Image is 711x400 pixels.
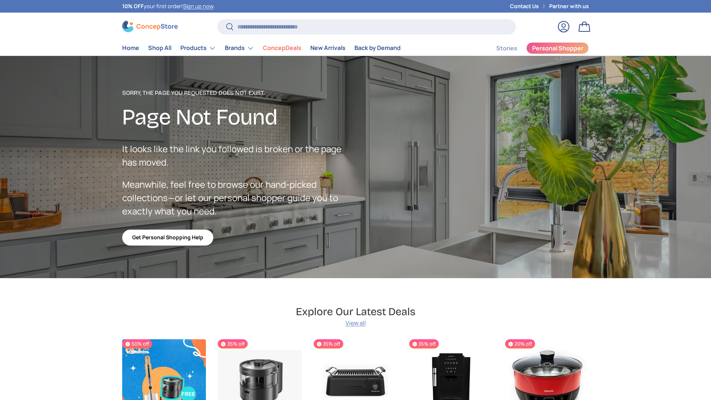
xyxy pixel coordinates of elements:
nav: Primary [122,41,401,56]
span: 20% off [505,339,535,349]
a: Brands [225,41,254,56]
h2: Explore Our Latest Deals [296,305,415,319]
a: Shop All [148,41,171,55]
span: 35% off [314,339,343,349]
a: New Arrivals [310,41,346,55]
a: Partner with us [549,2,589,10]
p: your first order! . [122,2,215,10]
a: Back by Demand [354,41,401,55]
img: ConcepStore [122,21,178,32]
span: Personal Shopper [532,45,583,51]
nav: Secondary [478,41,589,56]
p: It looks like the link you followed is broken or the page has moved. [122,142,355,169]
span: 35% off [218,339,247,349]
summary: Products [176,41,220,56]
p: Sorry, the page you requested does not exist. [122,89,355,97]
p: Meanwhile, feel free to browse our hand-picked collections—or let our personal shopper guide you ... [122,178,355,218]
span: 50% off [122,339,152,349]
a: ConcepDeals [263,41,301,55]
a: View all [346,319,366,327]
summary: Brands [220,41,258,56]
a: Contact Us [510,2,549,10]
a: Get Personal Shopping Help [122,230,213,246]
span: 35% off [409,339,439,349]
h2: Page Not Found [122,103,355,131]
a: Home [122,41,139,55]
a: Stories [496,41,517,56]
a: Personal Shopper [526,42,589,54]
a: Products [180,41,216,56]
strong: 10% OFF [122,3,144,10]
a: Sign up now [183,3,213,10]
